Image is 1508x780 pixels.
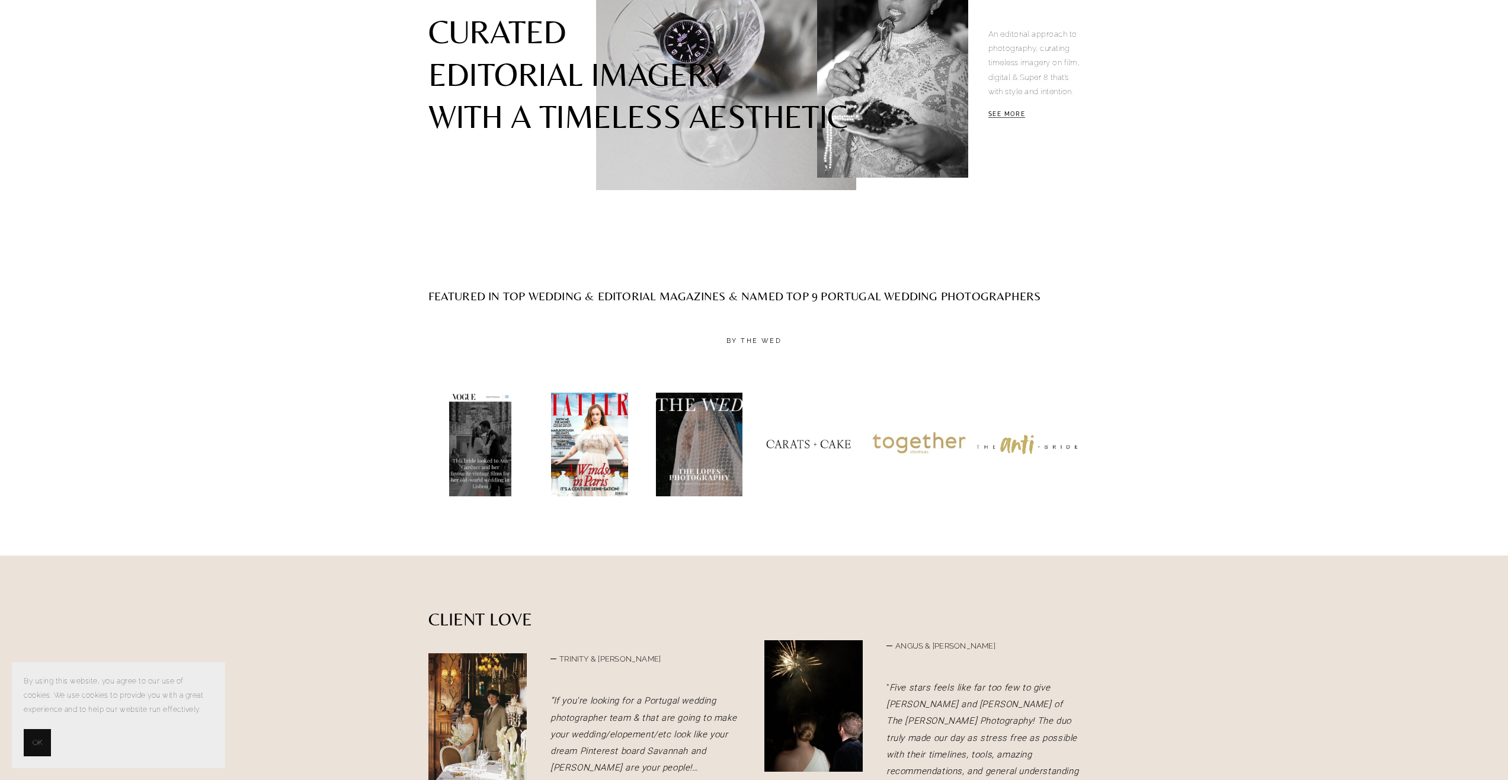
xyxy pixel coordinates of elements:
[757,435,861,454] img: wedding photographer portugal
[428,56,726,93] strong: EDITORIAL IMAGERY
[33,736,42,750] span: OK
[449,393,511,496] img: portugal wedding photographer vogue australia feature
[428,98,848,135] strong: WITH A TIMELESS AESTHETIC
[656,393,742,496] img: the best wedding photographers in portugal
[24,674,213,717] p: By using this website, you agree to our use of cookies. We use cookies to provide you with a grea...
[976,433,1080,455] img: VALVERDE SINTRA PALÁCIO DE SETEAIS wedding by portugal wedding photographer
[988,111,1026,118] a: SEE MORE
[867,432,971,457] img: featured wedding in Comporta by luxury portugal wedding photographers the lopes photography
[428,609,532,630] strong: CLIENT LOVE
[551,393,628,496] img: the lopes photographer published as the best wedding photographers in portugal for Tatler
[988,27,1080,99] p: An editorial approach to photography, curating timeless imagery on film, digital & Super 8 that’s...
[428,13,566,50] strong: CURATED
[428,288,1376,305] h2: featured in top wedding & editorial magazines & Named Top 9 Portugal Wedding Photographers
[24,729,51,756] button: OK
[12,662,225,768] section: Cookie banner
[428,337,1080,346] h3: BY THE WED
